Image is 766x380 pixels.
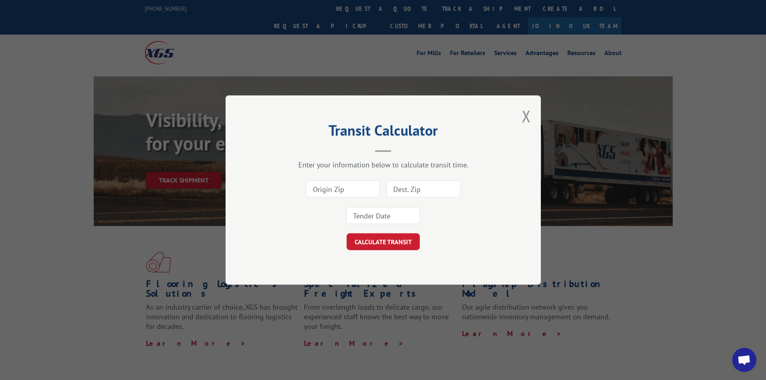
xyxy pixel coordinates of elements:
[266,160,501,169] div: Enter your information below to calculate transit time.
[266,125,501,140] h2: Transit Calculator
[386,181,460,197] input: Dest. Zip
[346,207,420,224] input: Tender Date
[347,233,420,250] button: CALCULATE TRANSIT
[522,105,531,127] button: Close modal
[306,181,380,197] input: Origin Zip
[732,348,756,372] div: Open chat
